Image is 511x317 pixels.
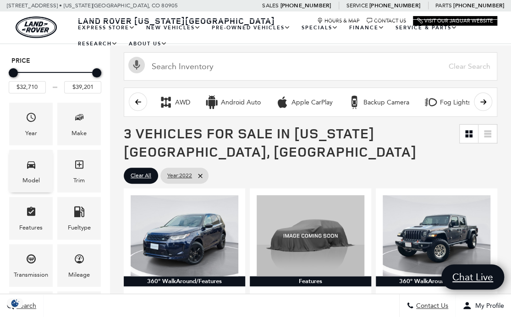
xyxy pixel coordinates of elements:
[26,109,37,128] span: Year
[71,128,87,138] div: Make
[26,157,37,175] span: Model
[363,98,409,107] div: Backup Camera
[73,175,85,186] div: Trim
[453,2,504,9] a: [PHONE_NUMBER]
[200,93,266,112] button: Android AutoAndroid Auto
[16,16,57,38] img: Land Rover
[275,95,289,109] div: Apple CarPlay
[167,170,192,181] span: 2022
[376,276,497,286] div: 360° WalkAround/Features
[369,2,420,9] a: [PHONE_NUMBER]
[129,93,147,111] button: scroll left
[74,157,85,175] span: Trim
[124,52,497,81] input: Search Inventory
[5,298,26,308] section: Click to Open Cookie Consent Modal
[460,125,478,143] a: Grid View
[16,16,57,38] a: land-rover
[344,20,390,36] a: Finance
[22,175,40,186] div: Model
[346,2,368,9] span: Service
[441,264,504,290] a: Chat Live
[206,20,296,36] a: Pre-Owned Vehicles
[72,36,123,52] a: Research
[175,98,190,107] div: AWD
[74,204,85,223] span: Fueltype
[9,65,101,93] div: Price
[123,36,173,52] a: About Us
[124,276,245,286] div: 360° WalkAround/Features
[9,150,53,192] div: ModelModel
[317,18,360,24] a: Hours & Map
[250,276,371,286] div: Features
[68,270,90,280] div: Mileage
[72,20,141,36] a: EXPRESS STORE
[419,93,476,112] button: Fog LightsFog Lights
[9,68,18,77] div: Minimum Price
[9,103,53,145] div: YearYear
[26,204,37,223] span: Features
[440,98,471,107] div: Fog Lights
[347,95,361,109] div: Backup Camera
[342,93,414,112] button: Backup CameraBackup Camera
[270,93,338,112] button: Apple CarPlayApple CarPlay
[221,98,261,107] div: Android Auto
[257,195,364,276] img: 2022 LAND ROVER Range Rover Sport Autobiography
[57,150,101,192] div: TrimTrim
[205,95,219,109] div: Android Auto
[456,294,511,317] button: Open user profile menu
[417,18,493,24] a: Visit Our Jaguar Website
[159,95,173,109] div: AWD
[72,15,280,26] a: Land Rover [US_STATE][GEOGRAPHIC_DATA]
[68,223,91,233] div: Fueltype
[448,271,498,283] span: Chat Live
[296,20,344,36] a: Specials
[57,197,101,240] div: FueltypeFueltype
[367,18,406,24] a: Contact Us
[131,195,238,276] img: 2022 Land Rover Discovery Sport S R-Dynamic
[131,170,151,181] span: Clear All
[25,128,37,138] div: Year
[11,57,99,65] h5: Price
[78,15,275,26] span: Land Rover [US_STATE][GEOGRAPHIC_DATA]
[383,195,490,276] img: 2022 Jeep Gladiator Mojave
[9,244,53,287] div: TransmissionTransmission
[5,298,26,308] img: Opt-Out Icon
[57,244,101,287] div: MileageMileage
[9,81,46,93] input: Minimum
[280,2,331,9] a: [PHONE_NUMBER]
[57,103,101,145] div: MakeMake
[92,68,101,77] div: Maximum Price
[74,251,85,270] span: Mileage
[19,223,43,233] div: Features
[262,2,279,9] span: Sales
[435,2,452,9] span: Parts
[474,93,492,111] button: scroll right
[424,95,438,109] div: Fog Lights
[9,197,53,240] div: FeaturesFeatures
[26,251,37,270] span: Transmission
[64,81,101,93] input: Maximum
[414,302,448,310] span: Contact Us
[72,20,497,52] nav: Main Navigation
[141,20,206,36] a: New Vehicles
[7,2,178,9] a: [STREET_ADDRESS] • [US_STATE][GEOGRAPHIC_DATA], CO 80905
[128,57,145,73] svg: Click to toggle on voice search
[167,172,179,179] span: Year :
[154,93,195,112] button: AWDAWD
[74,109,85,128] span: Make
[124,124,417,161] span: 3 Vehicles for Sale in [US_STATE][GEOGRAPHIC_DATA], [GEOGRAPHIC_DATA]
[14,270,48,280] div: Transmission
[390,20,463,36] a: Service & Parts
[472,302,504,310] span: My Profile
[291,98,333,107] div: Apple CarPlay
